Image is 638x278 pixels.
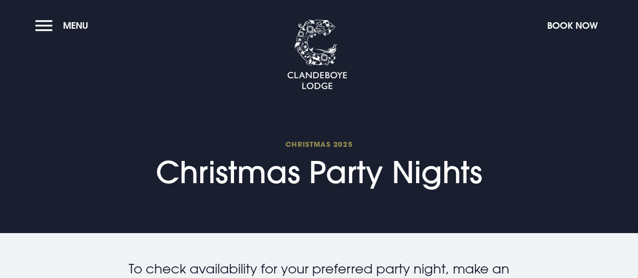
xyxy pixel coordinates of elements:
[63,20,88,31] span: Menu
[156,139,482,190] h1: Christmas Party Nights
[156,139,482,149] span: Christmas 2025
[287,20,347,90] img: Clandeboye Lodge
[542,15,603,36] button: Book Now
[35,15,93,36] button: Menu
